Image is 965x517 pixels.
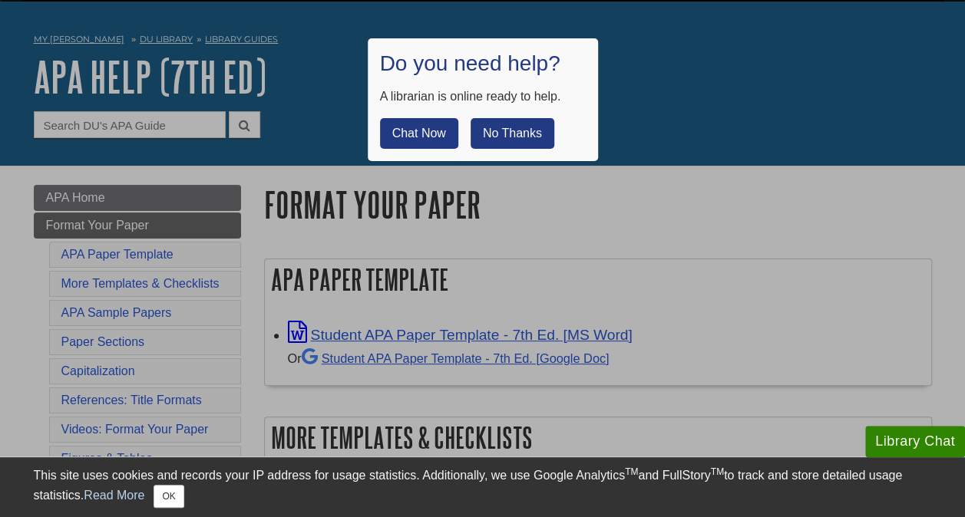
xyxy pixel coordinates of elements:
[711,466,724,477] sup: TM
[865,426,965,457] button: Library Chat
[380,51,586,77] h1: Do you need help?
[34,466,932,508] div: This site uses cookies and records your IP address for usage statistics. Additionally, we use Goo...
[380,87,586,106] div: A librarian is online ready to help.
[154,485,183,508] button: Close
[471,118,554,149] button: No Thanks
[380,118,458,149] button: Chat Now
[84,489,144,502] a: Read More
[625,466,638,477] sup: TM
